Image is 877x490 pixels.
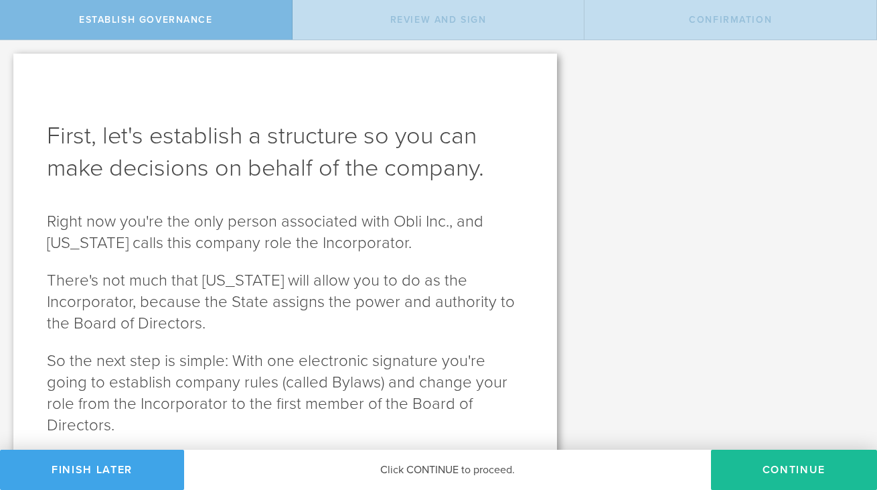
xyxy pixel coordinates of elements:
[47,211,524,254] p: Right now you're the only person associated with Obli Inc., and [US_STATE] calls this company rol...
[390,14,487,25] span: Review and Sign
[689,14,772,25] span: Confirmation
[47,270,524,334] p: There's not much that [US_STATE] will allow you to do as the Incorporator, because the State assi...
[47,120,524,184] h1: First, let's establish a structure so you can make decisions on behalf of the company.
[47,351,524,436] p: So the next step is simple: With one electronic signature you're going to establish company rules...
[79,14,213,25] span: Establish Governance
[184,450,711,490] div: Click CONTINUE to proceed.
[711,450,877,490] button: Continue
[810,385,877,450] iframe: Chat Widget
